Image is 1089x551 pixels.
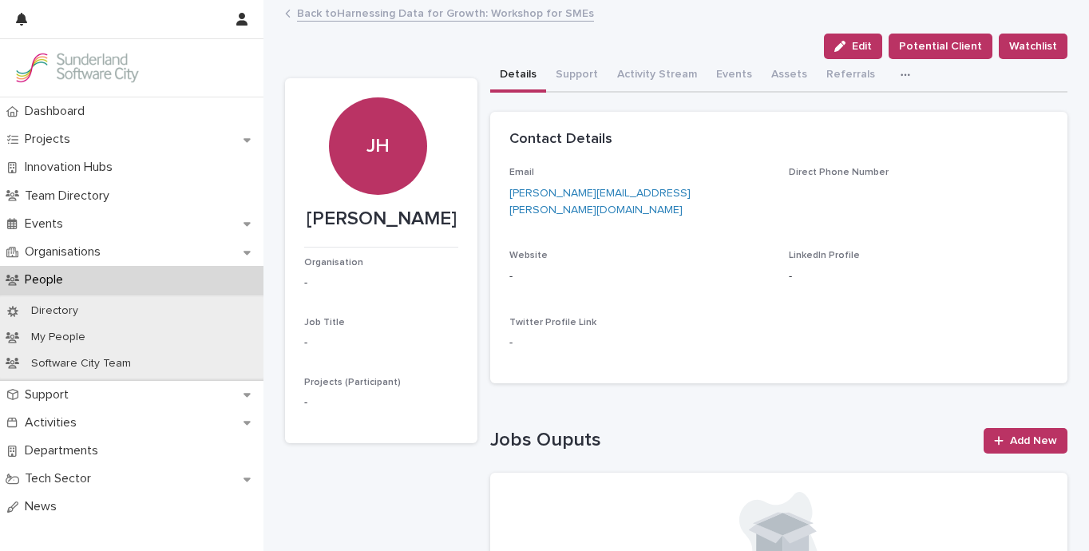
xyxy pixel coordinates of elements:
[509,318,596,327] span: Twitter Profile Link
[329,37,426,157] div: JH
[18,188,122,204] p: Team Directory
[817,59,885,93] button: Referrals
[304,335,458,351] p: -
[18,304,91,318] p: Directory
[984,428,1067,454] a: Add New
[889,34,992,59] button: Potential Client
[18,132,83,147] p: Projects
[999,34,1067,59] button: Watchlist
[490,429,974,452] h1: Jobs Ouputs
[762,59,817,93] button: Assets
[789,251,860,260] span: LinkedIn Profile
[546,59,608,93] button: Support
[509,335,513,351] p: -
[18,387,81,402] p: Support
[304,275,458,291] p: -
[18,331,98,344] p: My People
[509,168,534,177] span: Email
[18,415,89,430] p: Activities
[707,59,762,93] button: Events
[18,244,113,260] p: Organisations
[608,59,707,93] button: Activity Stream
[899,38,982,54] span: Potential Client
[297,3,594,22] a: Back toHarnessing Data for Growth: Workshop for SMEs
[509,251,548,260] span: Website
[304,208,458,231] p: [PERSON_NAME]
[18,272,76,287] p: People
[18,499,69,514] p: News
[18,471,104,486] p: Tech Sector
[304,318,345,327] span: Job Title
[490,59,546,93] button: Details
[789,268,792,285] p: -
[852,41,872,52] span: Edit
[824,34,882,59] button: Edit
[18,443,111,458] p: Departments
[509,268,770,285] p: -
[18,104,97,119] p: Dashboard
[304,258,363,268] span: Organisation
[509,188,691,216] a: [PERSON_NAME][EMAIL_ADDRESS][PERSON_NAME][DOMAIN_NAME]
[18,216,76,232] p: Events
[18,160,125,175] p: Innovation Hubs
[304,394,458,411] p: -
[509,131,612,149] h2: Contact Details
[1009,38,1057,54] span: Watchlist
[18,357,144,371] p: Software City Team
[13,52,141,84] img: Kay6KQejSz2FjblR6DWv
[789,168,889,177] span: Direct Phone Number
[1010,435,1057,446] span: Add New
[304,378,401,387] span: Projects (Participant)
